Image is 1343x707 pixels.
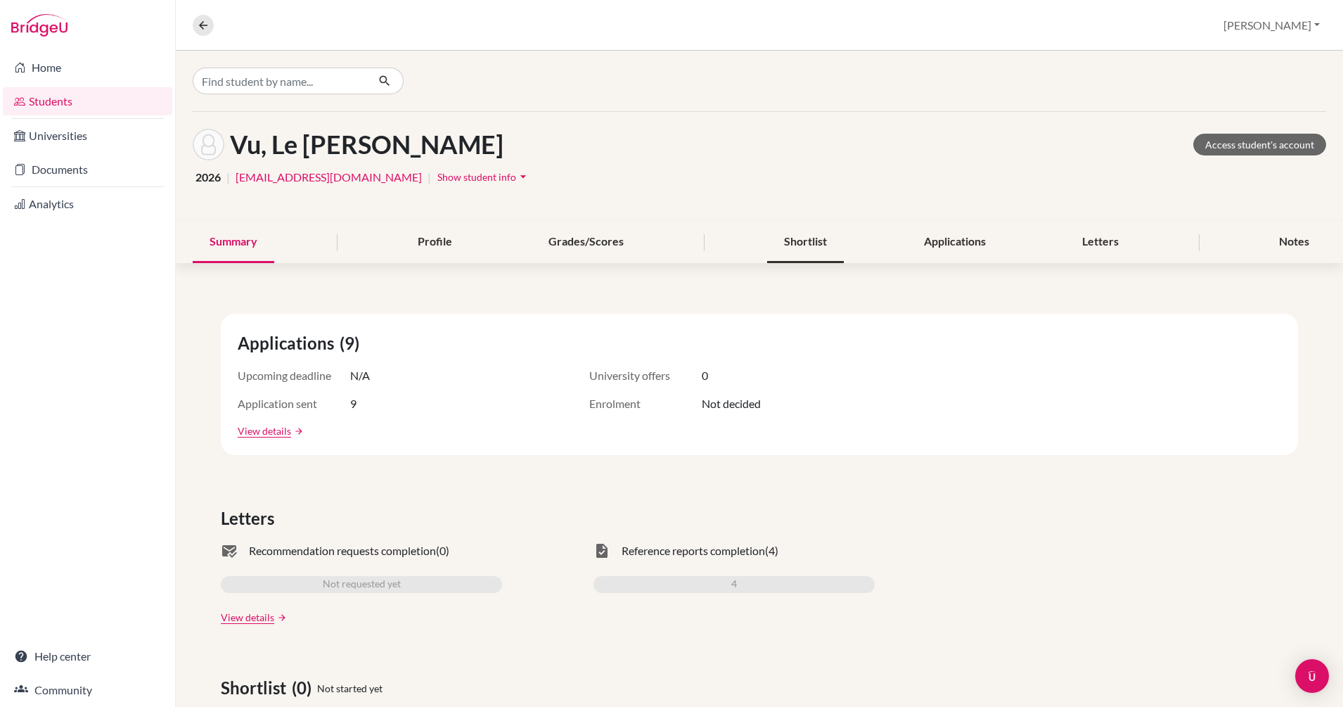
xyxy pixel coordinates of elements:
span: Not decided [702,395,761,412]
div: Open Intercom Messenger [1295,659,1329,693]
div: Summary [193,222,274,263]
button: Show student infoarrow_drop_down [437,166,531,188]
span: Recommendation requests completion [249,542,436,559]
span: Reference reports completion [622,542,765,559]
span: Not started yet [317,681,383,696]
span: 2026 [195,169,221,186]
div: Shortlist [767,222,844,263]
div: Grades/Scores [532,222,641,263]
a: arrow_forward [291,426,304,436]
a: Documents [3,155,172,184]
span: Show student info [437,171,516,183]
a: View details [238,423,291,438]
span: 0 [702,367,708,384]
a: View details [221,610,274,625]
span: | [226,169,230,186]
span: Shortlist [221,675,292,701]
a: [EMAIL_ADDRESS][DOMAIN_NAME] [236,169,422,186]
span: N/A [350,367,370,384]
span: (0) [292,675,317,701]
span: 9 [350,395,356,412]
a: Help center [3,642,172,670]
span: (4) [765,542,778,559]
a: Community [3,676,172,704]
div: Notes [1262,222,1326,263]
a: Home [3,53,172,82]
div: Profile [401,222,469,263]
span: Upcoming deadline [238,367,350,384]
span: Application sent [238,395,350,412]
input: Find student by name... [193,68,367,94]
img: Bridge-U [11,14,68,37]
i: arrow_drop_down [516,170,530,184]
a: Students [3,87,172,115]
a: arrow_forward [274,613,287,623]
a: Universities [3,122,172,150]
span: (0) [436,542,449,559]
span: Letters [221,506,280,531]
span: Not requested yet [323,576,401,593]
img: Le Quynh Anh Vu's avatar [193,129,224,160]
span: (9) [340,331,365,356]
span: | [428,169,431,186]
span: task [593,542,610,559]
div: Applications [907,222,1003,263]
a: Access student's account [1193,134,1326,155]
button: [PERSON_NAME] [1217,12,1326,39]
span: Enrolment [589,395,702,412]
div: Letters [1065,222,1136,263]
span: mark_email_read [221,542,238,559]
h1: Vu, Le [PERSON_NAME] [230,129,503,160]
span: Applications [238,331,340,356]
a: Analytics [3,190,172,218]
span: 4 [731,576,737,593]
span: University offers [589,367,702,384]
